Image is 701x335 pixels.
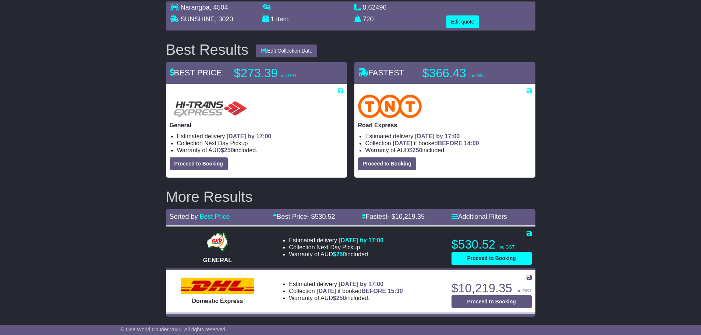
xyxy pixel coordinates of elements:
span: inc GST [281,73,297,78]
span: [DATE] by 17:00 [415,133,460,139]
button: Proceed to Booking [452,295,532,308]
p: $366.43 [422,66,514,81]
p: Road Express [358,122,532,129]
li: Warranty of AUD included. [177,147,343,154]
span: $ [409,147,422,153]
a: Best Price [200,213,230,220]
span: if booked [393,140,479,146]
span: SUNSHINE [181,15,215,23]
span: 250 [224,147,234,153]
span: - $ [307,213,335,220]
p: General [170,122,343,129]
span: [DATE] by 17:00 [339,281,384,287]
span: [DATE] by 17:00 [227,133,272,139]
span: inc GST [470,73,485,78]
span: GENERAL [203,257,232,263]
div: Best Results [162,42,252,58]
span: $ [333,251,346,257]
li: Estimated delivery [289,281,403,288]
li: Warranty of AUD included. [289,295,403,302]
li: Collection [289,288,403,295]
span: , 3020 [215,15,233,23]
span: Narangba [181,4,210,11]
p: $273.39 [234,66,326,81]
span: Domestic Express [192,298,243,304]
span: 530.52 [315,213,335,220]
li: Collection [365,140,532,147]
h2: More Results [166,189,535,205]
span: [DATE] by 17:00 [339,237,384,243]
p: $10,219.35 [452,281,532,296]
li: Estimated delivery [365,133,532,140]
li: Collection [177,140,343,147]
span: 15:30 [388,288,403,294]
span: Next Day Pickup [316,244,360,250]
a: Fastest- $10,219.35 [362,213,425,220]
button: Proceed to Booking [452,252,532,265]
span: , 4504 [210,4,228,11]
button: Proceed to Booking [170,157,228,170]
span: if booked [316,288,403,294]
span: $ [221,147,234,153]
span: BEST PRICE [170,68,222,77]
span: $ [333,295,346,301]
img: GKR: GENERAL [205,231,230,253]
span: BEFORE [438,140,463,146]
span: 10,219.35 [395,213,425,220]
span: - $ [387,213,425,220]
li: Estimated delivery [177,133,343,140]
img: HiTrans (Machship): General [170,95,250,118]
li: Estimated delivery [289,237,383,244]
img: TNT Domestic: Road Express [358,95,422,118]
span: item [276,15,289,23]
span: Next Day Pickup [204,140,248,146]
span: FASTEST [358,68,404,77]
span: Sorted by [170,213,198,220]
li: Warranty of AUD included. [365,147,532,154]
a: Best Price- $530.52 [273,213,335,220]
button: Edit Collection Date [256,44,317,57]
span: 14:00 [464,140,479,146]
span: 250 [413,147,422,153]
span: 720 [363,15,374,23]
span: 1 [271,15,275,23]
img: DHL: Domestic Express [181,278,254,294]
span: [DATE] [393,140,412,146]
span: inc GST [516,288,531,293]
span: [DATE] [316,288,336,294]
span: inc GST [499,245,514,250]
button: Edit quote [446,15,479,28]
span: 0.62496 [363,4,387,11]
span: 250 [336,295,346,301]
li: Collection [289,244,383,251]
button: Proceed to Booking [358,157,416,170]
a: Additional Filters [452,213,507,220]
span: 250 [336,251,346,257]
span: BEFORE [362,288,386,294]
li: Warranty of AUD included. [289,251,383,258]
p: $530.52 [452,237,532,252]
span: © One World Courier 2025. All rights reserved. [121,327,227,332]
